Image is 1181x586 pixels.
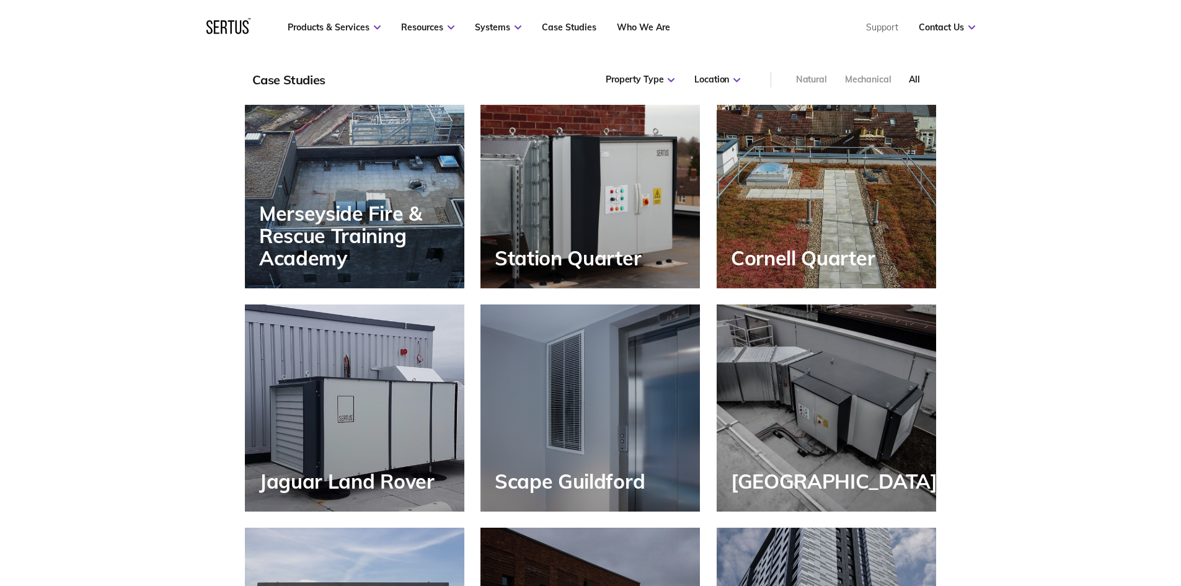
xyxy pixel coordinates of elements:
a: Systems [475,22,521,33]
a: [GEOGRAPHIC_DATA] [717,304,936,512]
a: Cornell Quarter [717,81,936,288]
div: Station Quarter [495,247,647,269]
div: Scape Guildford [495,470,651,492]
div: Cornell Quarter [731,247,881,269]
a: Scape Guildford [480,304,700,512]
a: Who We Are [617,22,670,33]
a: Contact Us [919,22,975,33]
div: Merseyside Fire & Rescue Training Academy [259,202,464,270]
div: Jaguar Land Rover [259,470,441,492]
div: Case Studies [252,72,325,87]
a: Support [866,22,898,33]
div: [GEOGRAPHIC_DATA] [731,470,944,492]
div: Property Type [606,74,675,86]
div: Location [694,74,740,86]
a: Case Studies [542,22,596,33]
a: Merseyside Fire & Rescue Training Academy [245,81,464,288]
iframe: Chat Widget [958,442,1181,586]
a: Products & Services [288,22,381,33]
a: Station Quarter [480,81,700,288]
a: Resources [401,22,454,33]
a: Jaguar Land Rover [245,304,464,512]
div: Mechanical [845,74,891,86]
div: All [909,74,920,86]
div: Natural [796,74,827,86]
